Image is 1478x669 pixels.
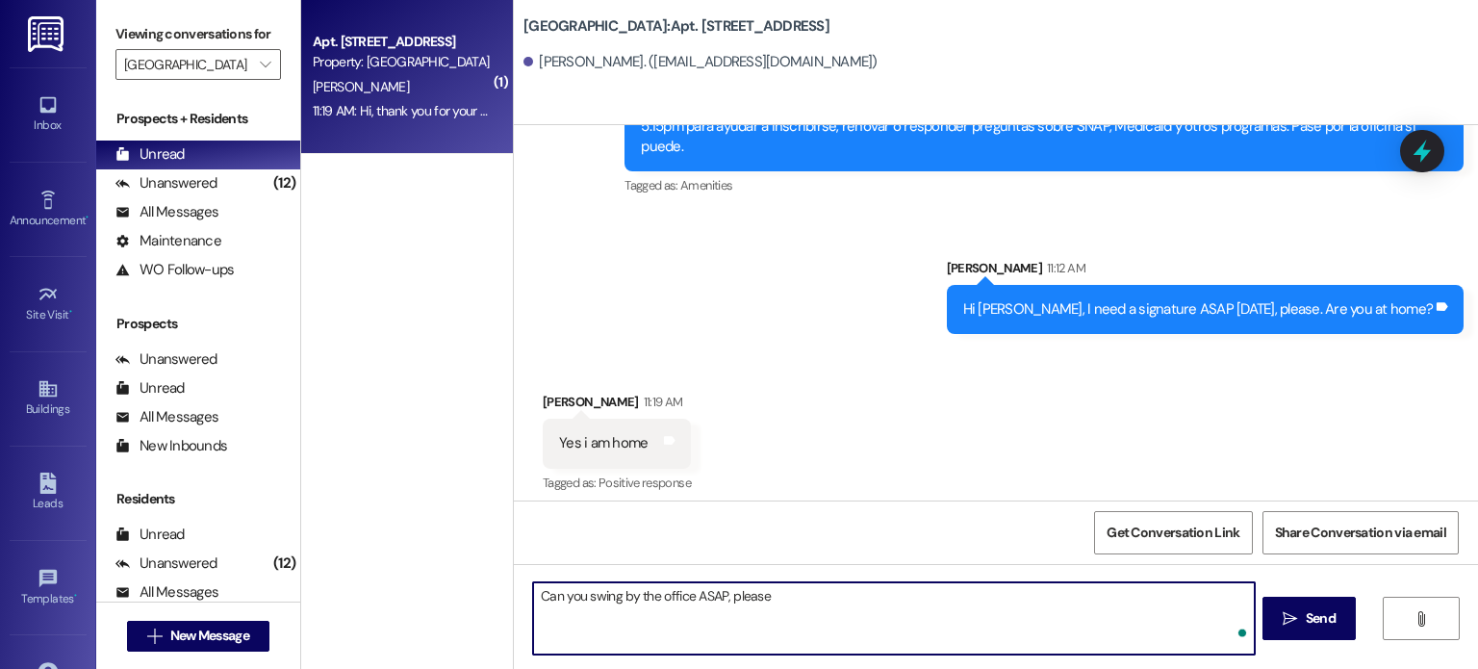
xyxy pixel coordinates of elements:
[28,16,67,52] img: ResiDesk Logo
[115,525,185,545] div: Unread
[96,109,300,129] div: Prospects + Residents
[1042,258,1085,278] div: 11:12 AM
[10,467,87,519] a: Leads
[115,436,227,456] div: New Inbounds
[10,562,87,614] a: Templates •
[1283,611,1297,627] i: 
[115,553,217,574] div: Unanswered
[1262,597,1356,640] button: Send
[115,19,281,49] label: Viewing conversations for
[115,260,234,280] div: WO Follow-ups
[1414,611,1428,627] i: 
[268,168,300,198] div: (12)
[10,89,87,141] a: Inbox
[523,16,829,37] b: [GEOGRAPHIC_DATA]: Apt. [STREET_ADDRESS]
[624,171,1464,199] div: Tagged as:
[260,57,270,72] i: 
[10,373,87,425] a: Buildings
[313,102,888,119] div: 11:19 AM: Hi, thank you for your message. Our team will get back to you [DATE] during regular off...
[1107,523,1239,543] span: Get Conversation Link
[115,231,221,251] div: Maintenance
[1306,608,1336,629] span: Send
[124,49,250,80] input: All communities
[115,173,217,193] div: Unanswered
[115,378,185,399] div: Unread
[543,392,691,419] div: [PERSON_NAME]
[127,621,269,652] button: New Message
[559,433,648,453] div: Yes i am home
[963,299,1434,320] div: Hi [PERSON_NAME], I need a signature ASAP [DATE], please. Are you at home?
[313,52,491,72] div: Property: [GEOGRAPHIC_DATA]
[599,475,691,491] span: Positive response
[1094,511,1252,554] button: Get Conversation Link
[313,78,409,95] span: [PERSON_NAME]
[947,258,1465,285] div: [PERSON_NAME]
[533,582,1254,655] textarea: To enrich screen reader interactions, please activate Accessibility in Grammarly extension settings
[96,314,300,334] div: Prospects
[69,305,72,319] span: •
[96,489,300,509] div: Residents
[147,629,162,644] i: 
[115,407,218,427] div: All Messages
[115,582,218,603] div: All Messages
[115,202,218,222] div: All Messages
[10,278,87,330] a: Site Visit •
[268,549,300,579] div: (12)
[523,52,878,72] div: [PERSON_NAME]. ([EMAIL_ADDRESS][DOMAIN_NAME])
[543,469,691,497] div: Tagged as:
[170,626,249,646] span: New Message
[1275,523,1446,543] span: Share Conversation via email
[115,144,185,165] div: Unread
[86,211,89,224] span: •
[680,177,732,193] span: Amenities
[639,392,683,412] div: 11:19 AM
[1262,511,1459,554] button: Share Conversation via email
[115,349,217,370] div: Unanswered
[74,589,77,603] span: •
[313,32,491,52] div: Apt. [STREET_ADDRESS]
